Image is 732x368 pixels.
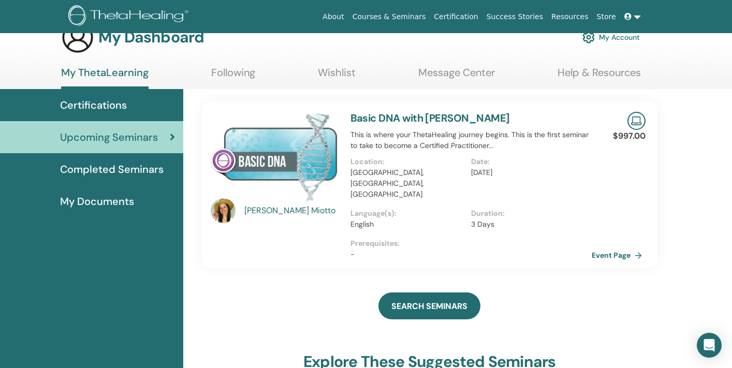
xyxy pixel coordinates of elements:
[471,219,585,230] p: 3 Days
[68,5,192,28] img: logo.png
[61,21,94,54] img: generic-user-icon.jpg
[582,26,640,49] a: My Account
[582,28,595,46] img: cog.svg
[418,66,495,86] a: Message Center
[318,66,356,86] a: Wishlist
[211,112,338,201] img: Basic DNA
[592,247,646,263] a: Event Page
[471,208,585,219] p: Duration :
[60,161,164,177] span: Completed Seminars
[350,156,465,167] p: Location :
[593,7,620,26] a: Store
[430,7,482,26] a: Certification
[697,333,722,358] div: Open Intercom Messenger
[350,219,465,230] p: English
[350,208,465,219] p: Language(s) :
[613,130,646,142] p: $997.00
[211,198,236,223] img: default.jpg
[350,249,592,260] p: -
[60,129,158,145] span: Upcoming Seminars
[61,66,149,89] a: My ThetaLearning
[350,167,465,200] p: [GEOGRAPHIC_DATA], [GEOGRAPHIC_DATA], [GEOGRAPHIC_DATA]
[558,66,641,86] a: Help & Resources
[391,301,467,312] span: SEARCH SEMINARS
[471,167,585,178] p: [DATE]
[318,7,348,26] a: About
[471,156,585,167] p: Date :
[350,238,592,249] p: Prerequisites :
[348,7,430,26] a: Courses & Seminars
[378,292,480,319] a: SEARCH SEMINARS
[211,66,255,86] a: Following
[482,7,547,26] a: Success Stories
[60,194,134,209] span: My Documents
[350,129,592,151] p: This is where your ThetaHealing journey begins. This is the first seminar to take to become a Cer...
[547,7,593,26] a: Resources
[627,112,646,130] img: Live Online Seminar
[244,204,340,217] a: [PERSON_NAME] Miotto
[60,97,127,113] span: Certifications
[350,111,510,125] a: Basic DNA with [PERSON_NAME]
[98,28,204,47] h3: My Dashboard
